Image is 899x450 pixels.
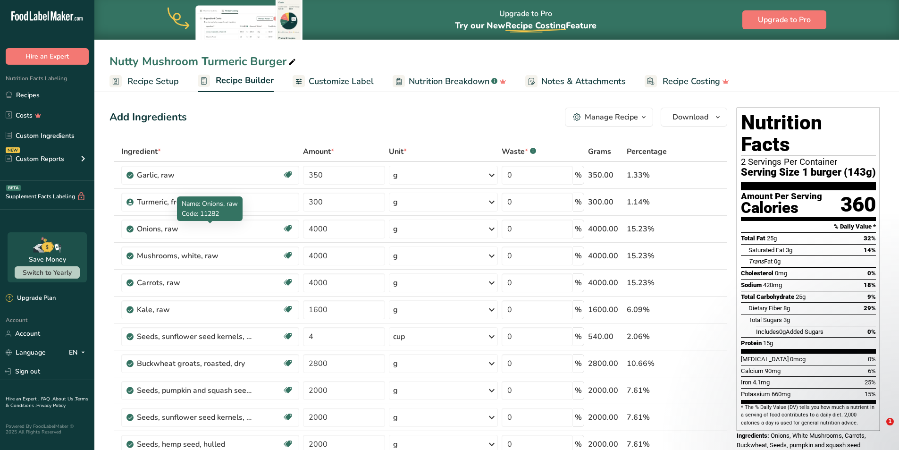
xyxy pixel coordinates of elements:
div: 4000.00 [588,223,623,235]
div: Amount Per Serving [741,192,822,201]
div: 4000.00 [588,277,623,289]
span: Ingredient [121,146,161,157]
span: 1 [886,418,894,425]
div: g [393,385,398,396]
div: Upgrade Plan [6,294,56,303]
div: Carrots, raw [137,277,255,289]
span: 18% [864,281,876,289]
div: EN [69,347,89,358]
span: Upgrade to Pro [758,14,811,25]
div: Buckwheat groats, roasted, dry [137,358,255,369]
a: About Us . [52,396,75,402]
span: Recipe Costing [663,75,720,88]
div: g [393,170,398,181]
div: 7.61% [627,385,682,396]
span: 0mg [775,270,787,277]
div: 6.09% [627,304,682,315]
span: Code: 11282 [182,209,219,218]
div: g [393,223,398,235]
div: 7.61% [627,439,682,450]
div: g [393,412,398,423]
span: 0% [867,270,876,277]
span: 0% [868,356,876,363]
span: Recipe Setup [127,75,179,88]
div: Manage Recipe [585,111,638,123]
div: g [393,277,398,289]
a: Recipe Setup [109,71,179,92]
div: 7.61% [627,412,682,423]
span: 3g [783,316,790,323]
span: Cholesterol [741,270,773,277]
span: Total Carbohydrate [741,293,794,300]
div: 2.06% [627,331,682,342]
div: Mushrooms, white, raw [137,250,255,262]
div: 350.00 [588,170,623,181]
span: 3g [786,246,792,254]
div: Kale, raw [137,304,255,315]
div: Add Ingredients [109,110,187,125]
iframe: Intercom live chat [867,418,890,441]
div: Turmeric, fresh [137,196,255,208]
span: Protein [741,340,762,347]
button: Manage Recipe [565,108,653,127]
div: Garlic, raw [137,170,255,181]
button: Upgrade to Pro [742,10,826,29]
span: Recipe Costing [505,20,566,31]
span: Unit [389,146,407,157]
span: 420mg [763,281,782,289]
span: 8g [783,305,790,312]
span: Percentage [627,146,667,157]
a: Privacy Policy [36,402,66,409]
span: Saturated Fat [748,246,784,254]
span: 0g [779,328,786,335]
div: 2800.00 [588,358,623,369]
a: FAQ . [41,396,52,402]
span: Notes & Attachments [541,75,626,88]
span: Total Fat [741,235,765,242]
div: g [393,358,398,369]
a: Customize Label [293,71,374,92]
section: % Daily Value * [741,221,876,232]
div: 540.00 [588,331,623,342]
div: 1.14% [627,196,682,208]
div: Seeds, hemp seed, hulled [137,439,255,450]
span: Includes Added Sugars [756,328,823,335]
div: 10.66% [627,358,682,369]
div: 2 Servings Per Container [741,157,876,167]
div: Save Money [29,255,66,264]
div: g [393,196,398,208]
span: Download [672,111,708,123]
div: 2000.00 [588,439,623,450]
span: Grams [588,146,611,157]
div: 2000.00 [588,385,623,396]
div: Seeds, sunflower seed kernels, dried [137,412,255,423]
div: Calories [741,201,822,215]
div: 2000.00 [588,412,623,423]
div: 15.23% [627,277,682,289]
div: cup [393,331,405,342]
a: Recipe Builder [198,70,274,93]
div: Custom Reports [6,154,64,164]
i: Trans [748,258,764,265]
div: Upgrade to Pro [455,0,597,40]
h1: Nutrition Facts [741,112,876,155]
a: Terms & Conditions . [6,396,88,409]
span: Name: Onions, raw [182,199,238,208]
div: 15.23% [627,250,682,262]
span: 9% [867,293,876,300]
div: Waste [502,146,536,157]
span: 25g [796,293,806,300]
button: Download [661,108,727,127]
span: 29% [864,305,876,312]
div: Nutty Mushroom Turmeric Burger [109,53,298,70]
span: Serving Size [741,167,799,178]
span: Recipe Builder [216,74,274,87]
div: Onions, raw [137,223,255,235]
div: 4000.00 [588,250,623,262]
span: 32% [864,235,876,242]
div: Seeds, sunflower seed kernels, oil roasted, without salt [137,331,255,342]
a: Hire an Expert . [6,396,39,402]
span: 25g [767,235,777,242]
span: Customize Label [309,75,374,88]
a: Recipe Costing [645,71,729,92]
